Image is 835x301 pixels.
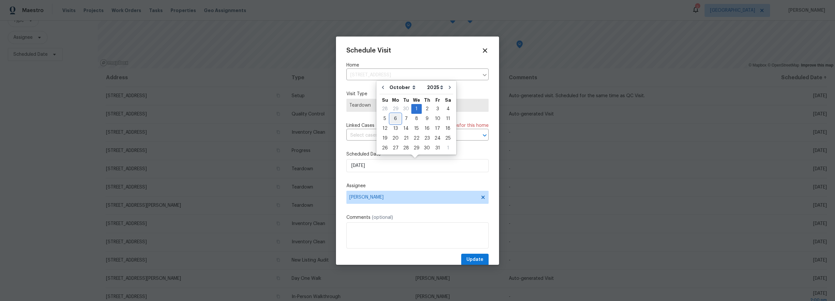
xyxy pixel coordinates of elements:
input: Select cases [346,130,470,141]
div: Sun Oct 05 2025 [380,114,390,124]
div: 20 [390,134,401,143]
div: Sat Oct 18 2025 [443,124,453,133]
div: Mon Oct 27 2025 [390,143,401,153]
span: [PERSON_NAME] [349,195,477,200]
div: Tue Oct 07 2025 [401,114,411,124]
div: Thu Oct 23 2025 [422,133,432,143]
div: 8 [411,114,422,123]
div: 27 [390,143,401,153]
div: Sun Oct 19 2025 [380,133,390,143]
div: Tue Oct 28 2025 [401,143,411,153]
div: Tue Sep 30 2025 [401,104,411,114]
abbr: Saturday [445,98,451,102]
div: 11 [443,114,453,123]
div: 26 [380,143,390,153]
button: Update [461,254,489,266]
div: Tue Oct 14 2025 [401,124,411,133]
div: 3 [432,104,443,113]
div: 10 [432,114,443,123]
div: 19 [380,134,390,143]
button: Open [480,131,489,140]
div: 30 [401,104,411,113]
div: 15 [411,124,422,133]
span: Linked Cases [346,122,374,129]
div: 24 [432,134,443,143]
div: Sat Nov 01 2025 [443,143,453,153]
div: Wed Oct 01 2025 [411,104,422,114]
span: Schedule Visit [346,47,391,54]
label: Comments [346,214,489,221]
div: Sat Oct 04 2025 [443,104,453,114]
div: Wed Oct 29 2025 [411,143,422,153]
div: Tue Oct 21 2025 [401,133,411,143]
div: Thu Oct 09 2025 [422,114,432,124]
div: 31 [432,143,443,153]
span: Close [481,47,489,54]
div: Thu Oct 16 2025 [422,124,432,133]
div: 21 [401,134,411,143]
button: Go to previous month [378,81,388,94]
div: Mon Oct 20 2025 [390,133,401,143]
div: Wed Oct 08 2025 [411,114,422,124]
div: 12 [380,124,390,133]
div: 16 [422,124,432,133]
div: 13 [390,124,401,133]
div: Mon Oct 13 2025 [390,124,401,133]
abbr: Sunday [382,98,388,102]
div: Wed Oct 15 2025 [411,124,422,133]
div: 22 [411,134,422,143]
abbr: Monday [392,98,399,102]
div: Fri Oct 10 2025 [432,114,443,124]
div: 4 [443,104,453,113]
div: 25 [443,134,453,143]
div: Sun Sep 28 2025 [380,104,390,114]
div: 18 [443,124,453,133]
div: 29 [390,104,401,113]
div: 6 [390,114,401,123]
label: Assignee [346,183,489,189]
div: 5 [380,114,390,123]
div: 28 [380,104,390,113]
div: 29 [411,143,422,153]
div: 2 [422,104,432,113]
input: M/D/YYYY [346,159,489,172]
div: Sun Oct 12 2025 [380,124,390,133]
div: 14 [401,124,411,133]
label: Visit Type [346,91,489,97]
div: Fri Oct 03 2025 [432,104,443,114]
span: Update [466,256,483,264]
button: Go to next month [445,81,455,94]
div: Mon Sep 29 2025 [390,104,401,114]
label: Scheduled Date [346,151,489,158]
div: 30 [422,143,432,153]
div: Wed Oct 22 2025 [411,133,422,143]
select: Year [425,83,445,92]
div: 1 [443,143,453,153]
div: Sun Oct 26 2025 [380,143,390,153]
div: Fri Oct 31 2025 [432,143,443,153]
select: Month [388,83,425,92]
div: 1 [411,104,422,113]
div: Sat Oct 11 2025 [443,114,453,124]
abbr: Wednesday [413,98,420,102]
abbr: Tuesday [403,98,409,102]
div: 9 [422,114,432,123]
div: Fri Oct 17 2025 [432,124,443,133]
label: Home [346,62,489,68]
div: Mon Oct 06 2025 [390,114,401,124]
span: (optional) [372,215,393,220]
div: Sat Oct 25 2025 [443,133,453,143]
div: 23 [422,134,432,143]
div: 28 [401,143,411,153]
span: Teardown [349,102,486,109]
div: Thu Oct 30 2025 [422,143,432,153]
abbr: Thursday [424,98,430,102]
abbr: Friday [435,98,440,102]
div: 17 [432,124,443,133]
div: 7 [401,114,411,123]
input: Enter in an address [346,70,479,80]
div: Thu Oct 02 2025 [422,104,432,114]
div: Fri Oct 24 2025 [432,133,443,143]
